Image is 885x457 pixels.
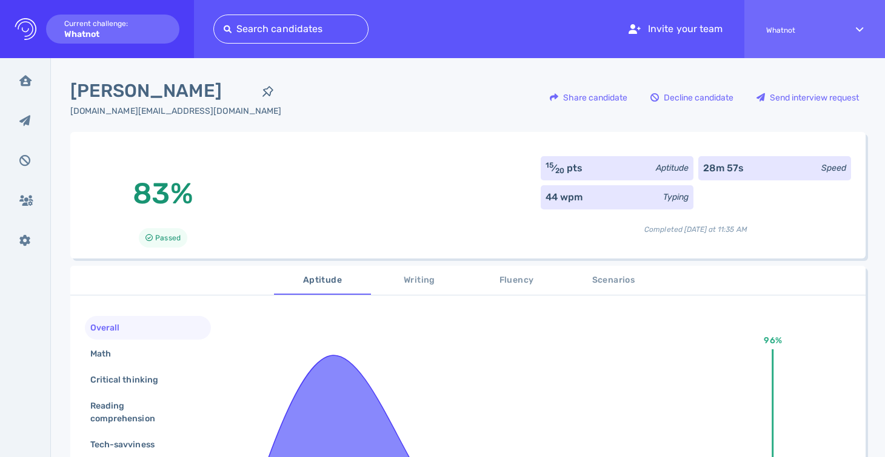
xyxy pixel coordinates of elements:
[703,161,744,176] div: 28m 57s
[644,83,740,112] button: Decline candidate
[663,191,689,203] div: Typing
[88,319,134,337] div: Overall
[88,345,125,363] div: Math
[750,84,865,111] div: Send interview request
[764,335,781,346] text: 96%
[541,214,851,235] div: Completed [DATE] at 11:35 AM
[543,83,634,112] button: Share candidate
[70,105,281,117] div: Click to copy the email address
[546,161,553,169] sup: 15
[546,190,583,205] div: 44 wpm
[70,77,255,105] span: [PERSON_NAME]
[88,371,173,389] div: Critical thinking
[155,231,180,245] span: Passed
[88,436,169,453] div: Tech-savviness
[821,162,846,174] div: Speed
[750,83,866,112] button: Send interview request
[544,84,633,111] div: Share candidate
[555,166,564,175] sub: 20
[644,84,740,111] div: Decline candidate
[766,26,834,35] span: Whatnot
[572,273,655,288] span: Scenarios
[656,162,689,174] div: Aptitude
[281,273,364,288] span: Aptitude
[475,273,558,288] span: Fluency
[88,397,198,427] div: Reading comprehension
[546,161,583,176] div: ⁄ pts
[378,273,461,288] span: Writing
[133,176,193,211] span: 83%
